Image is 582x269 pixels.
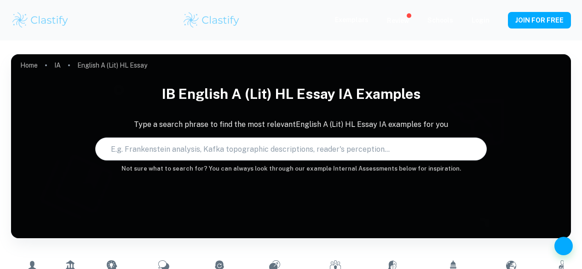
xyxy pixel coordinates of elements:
[182,11,241,29] img: Clastify logo
[11,80,571,108] h1: IB English A (Lit) HL Essay IA examples
[508,12,571,29] button: JOIN FOR FREE
[11,11,69,29] img: Clastify logo
[77,60,147,70] p: English A (Lit) HL Essay
[473,145,480,153] button: Search
[11,119,571,130] p: Type a search phrase to find the most relevant English A (Lit) HL Essay IA examples for you
[335,15,369,25] p: Exemplars
[20,59,38,72] a: Home
[96,136,469,162] input: E.g. Frankenstein analysis, Kafka topographic descriptions, reader's perception...
[554,237,573,255] button: Help and Feedback
[11,164,571,173] h6: Not sure what to search for? You can always look through our example Internal Assessments below f...
[387,16,409,26] p: Review
[54,59,61,72] a: IA
[427,17,453,24] a: Schools
[472,17,490,24] a: Login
